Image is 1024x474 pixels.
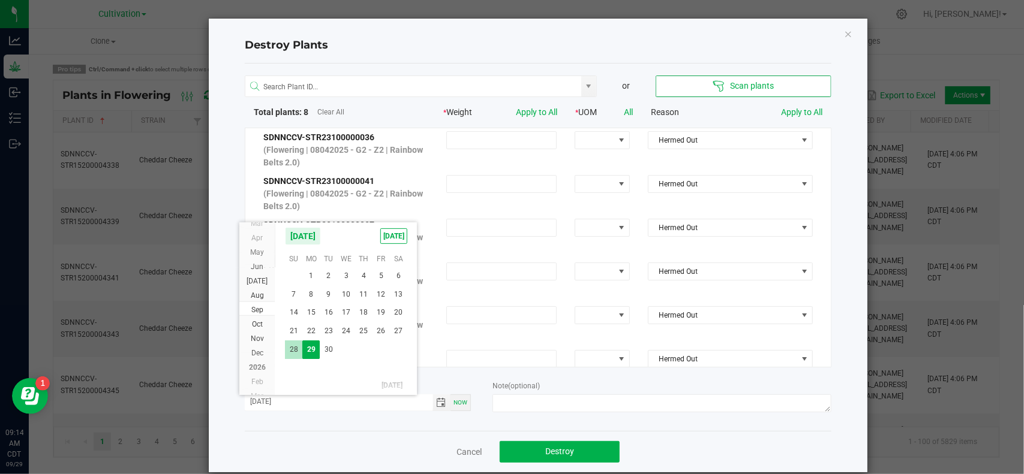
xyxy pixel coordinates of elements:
[247,276,268,285] span: [DATE]
[648,219,797,236] span: Hermed Out
[355,267,373,285] span: 4
[781,107,822,117] a: Apply to All
[355,394,373,413] span: 2
[338,303,355,322] td: Wednesday, September 17, 2025
[390,303,407,322] span: 20
[355,267,373,285] td: Thursday, September 4, 2025
[251,334,264,342] span: Nov
[252,233,263,241] span: Apr
[320,285,337,304] span: 9
[245,394,433,409] input: Date
[320,303,337,322] td: Tuesday, September 16, 2025
[302,285,320,304] td: Monday, September 8, 2025
[433,394,451,411] span: Toggle calendar
[302,340,320,359] td: Monday, September 29, 2025
[263,144,428,169] p: (Flowering | 08042025 - G2 - Z2 | Rainbow Belts 2.0)
[373,267,390,285] td: Friday, September 5, 2025
[373,285,390,304] span: 12
[648,307,797,324] span: Hermed Out
[302,267,320,285] span: 1
[373,267,390,285] span: 5
[373,322,390,340] span: 26
[624,107,633,117] a: All
[302,267,320,285] td: Monday, September 1, 2025
[390,394,407,413] td: Saturday, October 4, 2025
[500,441,620,463] button: Destroy
[251,305,263,313] span: Sep
[355,303,373,322] td: Thursday, September 18, 2025
[317,107,344,117] a: Clear All
[302,340,320,359] span: 29
[493,381,540,391] label: Note
[263,176,374,186] span: SDNNCCV-STR23100000041
[390,285,407,304] span: 13
[338,285,355,304] span: 10
[251,391,264,400] span: Mar
[355,322,373,340] span: 25
[338,285,355,304] td: Wednesday, September 10, 2025
[302,303,320,322] td: Monday, September 15, 2025
[373,303,390,322] span: 19
[355,322,373,340] td: Thursday, September 25, 2025
[263,220,374,230] span: SDNNCCV-STR23100000037
[285,322,302,340] span: 21
[320,340,337,359] td: Tuesday, September 30, 2025
[251,262,264,270] span: Jun
[390,303,407,322] td: Saturday, September 20, 2025
[302,322,320,340] td: Monday, September 22, 2025
[338,394,355,413] td: Wednesday, October 1, 2025
[320,322,337,340] td: Tuesday, September 23, 2025
[648,263,797,280] span: Hermed Out
[285,340,302,359] span: 28
[254,107,308,117] span: Total plants: 8
[373,285,390,304] td: Friday, September 12, 2025
[320,340,337,359] span: 30
[285,227,321,245] span: [DATE]
[263,188,428,213] p: (Flowering | 08042025 - G2 - Z2 | Rainbow Belts 2.0)
[35,376,50,391] iframe: Resource center unread badge
[338,394,355,413] span: 1
[390,250,407,268] th: Sa
[390,322,407,340] span: 27
[390,394,407,413] span: 4
[656,76,831,97] button: Scan plants
[355,250,373,268] th: Th
[373,303,390,322] td: Friday, September 19, 2025
[263,132,374,142] span: SDNNCCV-STR23100000036
[648,132,797,149] span: Hermed Out
[443,107,472,117] span: Weight
[355,285,373,304] td: Thursday, September 11, 2025
[320,250,337,268] th: Tu
[390,267,407,285] span: 6
[338,322,355,340] td: Wednesday, September 24, 2025
[251,377,263,385] span: Feb
[648,351,797,367] span: Hermed Out
[338,303,355,322] span: 17
[302,250,320,268] th: Mo
[251,219,264,227] span: Mar
[457,446,482,458] a: Cancel
[545,446,574,456] span: Destroy
[249,363,266,371] span: 2026
[302,285,320,304] span: 8
[373,394,390,413] span: 3
[12,378,48,414] iframe: Resource center
[844,26,852,41] button: Close
[285,285,302,304] td: Sunday, September 7, 2025
[285,340,302,359] td: Sunday, September 28, 2025
[338,267,355,285] td: Wednesday, September 3, 2025
[508,382,540,390] span: (optional)
[251,247,265,256] span: May
[320,267,337,285] td: Tuesday, September 2, 2025
[251,291,264,299] span: Aug
[390,285,407,304] td: Saturday, September 13, 2025
[338,322,355,340] span: 24
[355,285,373,304] span: 11
[390,322,407,340] td: Saturday, September 27, 2025
[285,285,302,304] span: 7
[338,250,355,268] th: We
[302,303,320,322] span: 15
[245,76,581,98] input: NO DATA FOUND
[597,80,656,92] div: or
[651,107,679,117] span: Reason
